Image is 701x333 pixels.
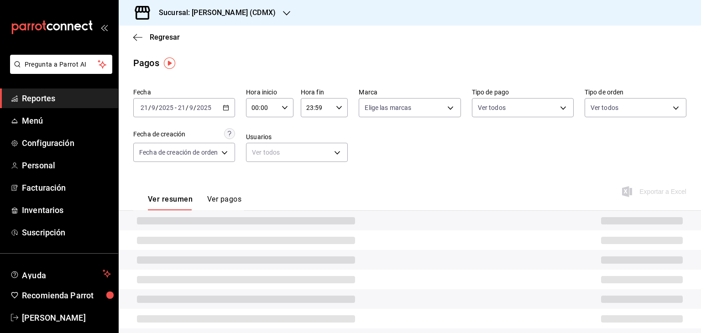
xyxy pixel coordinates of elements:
span: Pregunta a Parrot AI [25,60,98,69]
span: [PERSON_NAME] [22,312,111,324]
div: Pagos [133,56,159,70]
label: Tipo de orden [585,89,686,95]
span: Personal [22,159,111,172]
span: Ver todos [478,103,506,112]
div: Ver todos [246,143,348,162]
span: / [194,104,196,111]
span: Elige las marcas [365,103,411,112]
a: Pregunta a Parrot AI [6,66,112,76]
span: / [156,104,158,111]
button: open_drawer_menu [100,24,108,31]
div: Fecha de creación [133,130,185,139]
input: ---- [196,104,212,111]
span: Regresar [150,33,180,42]
input: -- [189,104,194,111]
label: Fecha [133,89,235,95]
span: Ayuda [22,268,99,279]
label: Hora inicio [246,89,293,95]
span: / [148,104,151,111]
input: -- [151,104,156,111]
input: -- [178,104,186,111]
input: -- [140,104,148,111]
img: Tooltip marker [164,57,175,69]
span: Ver todos [591,103,618,112]
span: Fecha de creación de orden [139,148,218,157]
button: Pregunta a Parrot AI [10,55,112,74]
span: Recomienda Parrot [22,289,111,302]
h3: Sucursal: [PERSON_NAME] (CDMX) [152,7,276,18]
span: Configuración [22,137,111,149]
span: Suscripción [22,226,111,239]
label: Marca [359,89,460,95]
span: Inventarios [22,204,111,216]
button: Ver pagos [207,195,241,210]
span: Reportes [22,92,111,104]
span: / [186,104,188,111]
label: Tipo de pago [472,89,574,95]
span: Menú [22,114,111,127]
span: Facturación [22,182,111,194]
label: Hora fin [301,89,348,95]
label: Usuarios [246,134,348,140]
div: navigation tabs [148,195,241,210]
button: Regresar [133,33,180,42]
span: - [175,104,177,111]
input: ---- [158,104,174,111]
button: Ver resumen [148,195,193,210]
